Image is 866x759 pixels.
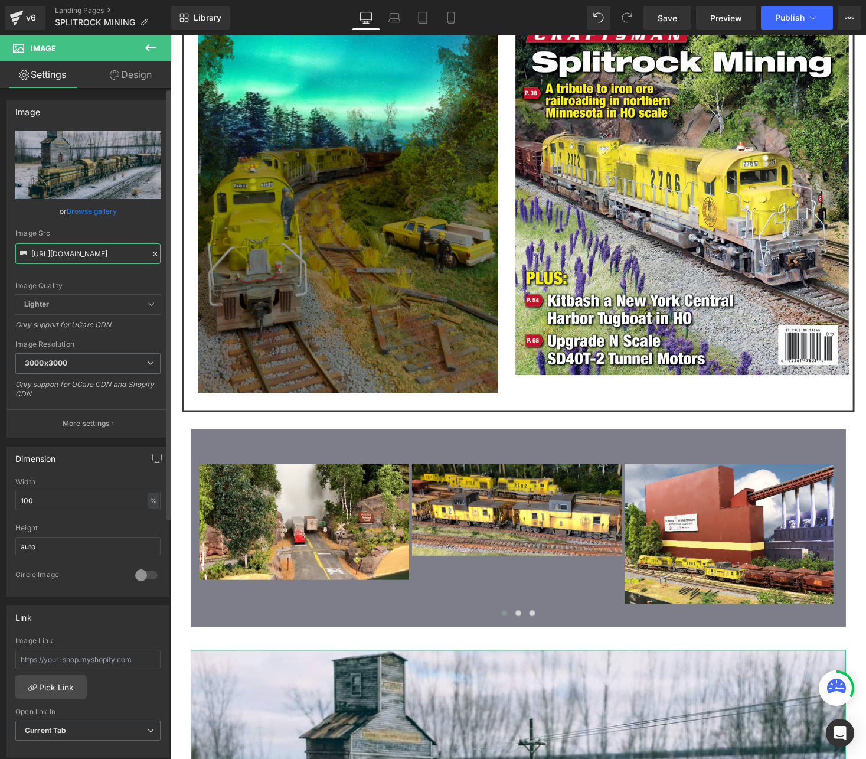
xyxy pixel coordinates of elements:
[15,637,161,645] div: Image Link
[710,12,742,24] span: Preview
[15,229,161,237] div: Image Src
[15,320,161,337] div: Only support for UCare CDN
[5,6,45,30] a: v6
[380,6,409,30] a: Laptop
[15,340,161,348] div: Image Resolution
[15,491,161,510] input: auto
[25,726,67,735] b: Current Tab
[63,418,110,429] p: More settings
[15,606,32,623] div: Link
[587,6,610,30] button: Undo
[761,6,833,30] button: Publish
[25,359,67,367] b: 3000x3000
[194,12,221,23] span: Library
[15,650,161,669] input: https://your-shop.myshopify.com
[15,675,87,699] a: Pick Link
[31,44,56,53] span: Image
[15,537,161,556] input: auto
[15,524,161,532] div: Height
[15,478,161,486] div: Width
[24,299,49,308] b: Lighter
[148,493,159,509] div: %
[658,12,677,24] span: Save
[7,409,169,437] button: More settings
[15,380,161,406] div: Only support for UCare CDN and Shopify CDN
[88,61,174,88] a: Design
[838,6,861,30] button: More
[826,719,854,747] div: Open Intercom Messenger
[15,708,161,716] div: Open link In
[15,282,161,290] div: Image Quality
[352,6,380,30] a: Desktop
[67,201,117,221] a: Browse gallery
[409,6,437,30] a: Tablet
[615,6,639,30] button: Redo
[15,205,161,217] div: or
[55,18,135,27] span: SPLITROCK MINING
[55,6,171,15] a: Landing Pages
[775,13,805,22] span: Publish
[24,10,38,25] div: v6
[15,243,161,264] input: Link
[15,570,123,582] div: Circle Image
[437,6,465,30] a: Mobile
[15,100,40,117] div: Image
[15,447,56,464] div: Dimension
[171,6,230,30] a: New Library
[696,6,756,30] a: Preview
